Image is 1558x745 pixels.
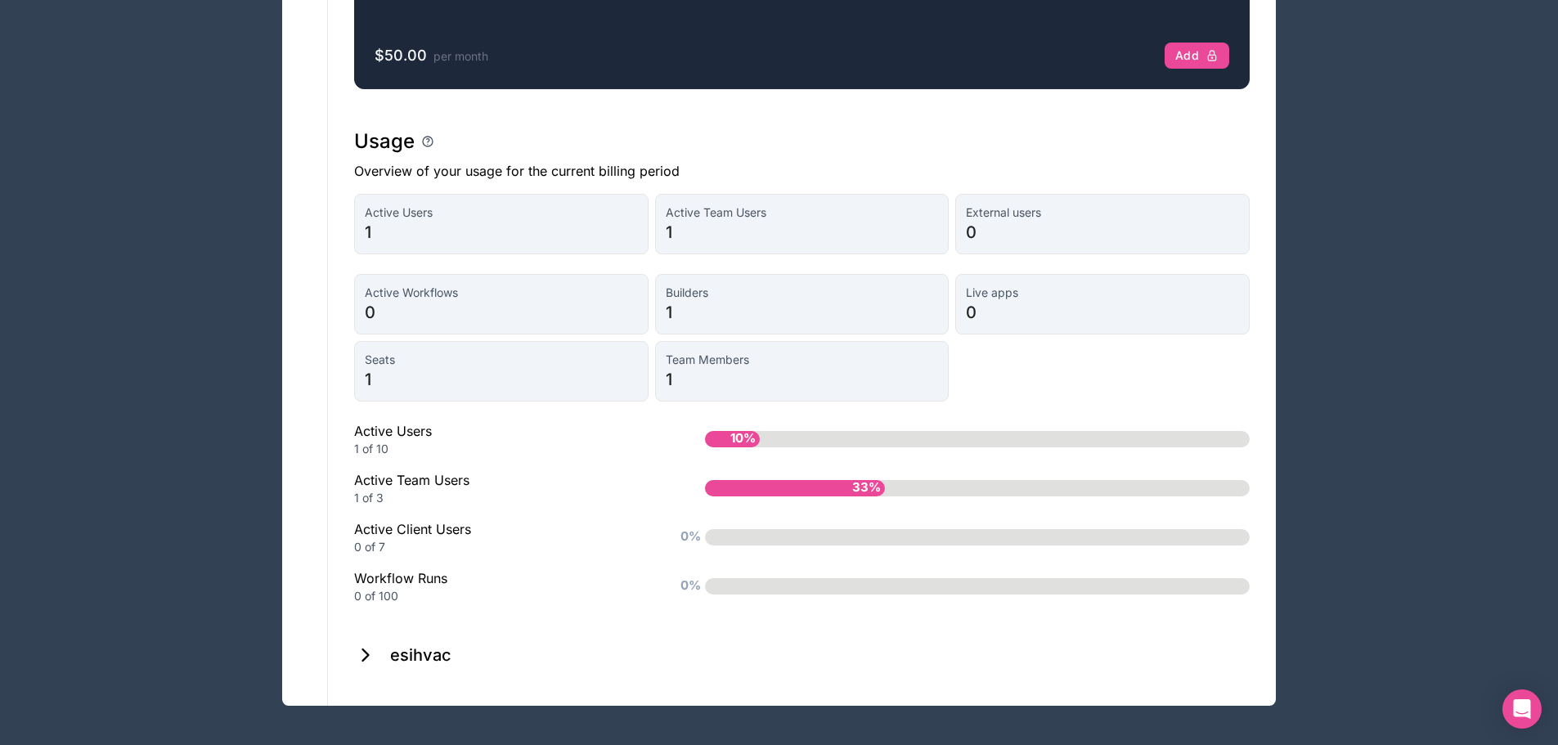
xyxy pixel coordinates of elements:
[666,301,939,324] span: 1
[365,285,638,301] span: Active Workflows
[966,221,1239,244] span: 0
[354,539,653,555] div: 0 of 7
[365,301,638,324] span: 0
[354,161,1250,181] p: Overview of your usage for the current billing period
[354,519,653,555] div: Active Client Users
[1502,689,1542,729] div: Open Intercom Messenger
[966,204,1239,221] span: External users
[354,588,653,604] div: 0 of 100
[1165,43,1229,69] button: Add
[354,421,653,457] div: Active Users
[354,128,415,155] h1: Usage
[1175,48,1219,63] div: Add
[676,523,705,550] span: 0%
[676,572,705,599] span: 0%
[365,352,638,368] span: Seats
[354,490,653,506] div: 1 of 3
[666,221,939,244] span: 1
[390,644,451,666] h2: esihvac
[375,47,427,64] span: $50.00
[365,204,638,221] span: Active Users
[966,285,1239,301] span: Live apps
[354,568,653,604] div: Workflow Runs
[365,368,638,391] span: 1
[365,221,638,244] span: 1
[966,301,1239,324] span: 0
[354,470,653,506] div: Active Team Users
[433,49,488,63] span: per month
[848,474,885,501] span: 33%
[726,425,760,452] span: 10%
[666,352,939,368] span: Team Members
[354,441,653,457] div: 1 of 10
[666,204,939,221] span: Active Team Users
[666,285,939,301] span: Builders
[666,368,939,391] span: 1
